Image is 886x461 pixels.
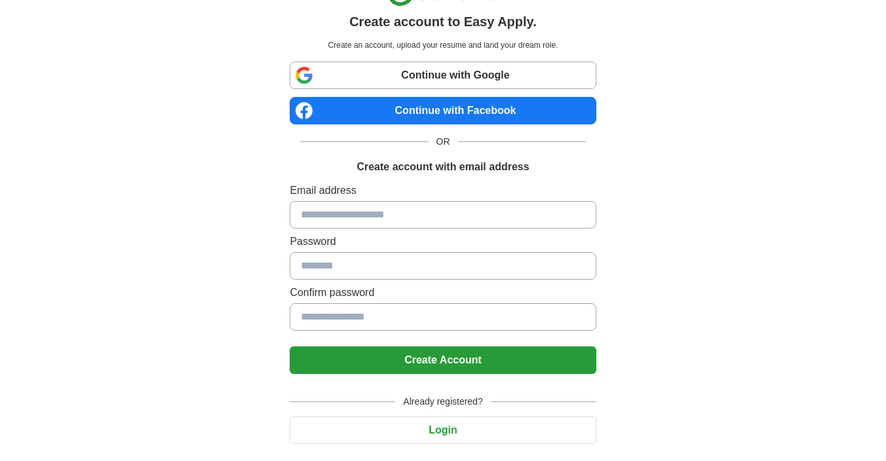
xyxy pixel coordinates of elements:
label: Email address [290,183,596,198]
button: Login [290,416,596,444]
a: Continue with Facebook [290,97,596,124]
span: Already registered? [395,395,490,409]
h1: Create account with email address [356,159,529,175]
label: Password [290,234,596,249]
h1: Create account to Easy Apply. [349,12,537,31]
span: OR [429,135,458,149]
a: Login [290,424,596,435]
p: Create an account, upload your resume and land your dream role. [292,39,593,51]
a: Continue with Google [290,62,596,89]
button: Create Account [290,346,596,374]
label: Confirm password [290,285,596,301]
